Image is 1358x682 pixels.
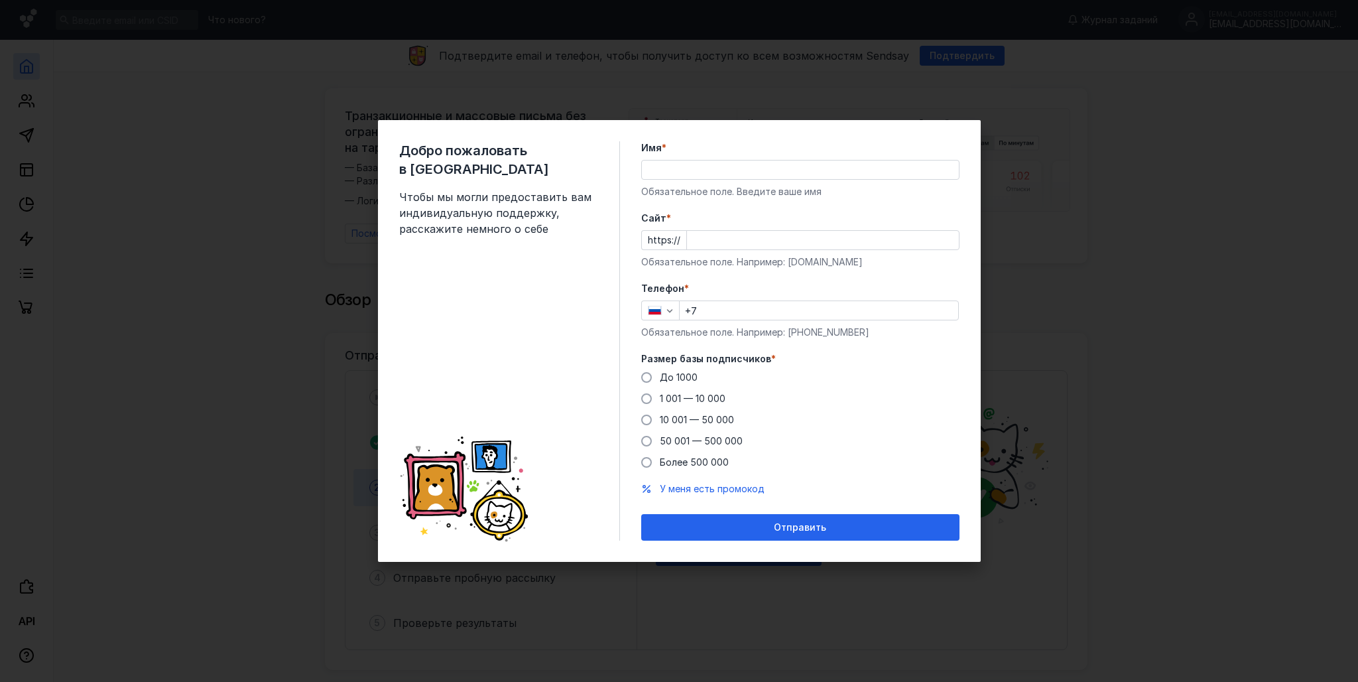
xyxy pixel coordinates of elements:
[399,141,598,178] span: Добро пожаловать в [GEOGRAPHIC_DATA]
[660,414,734,425] span: 10 001 — 50 000
[774,522,826,533] span: Отправить
[660,483,765,494] span: У меня есть промокод
[660,456,729,468] span: Более 500 000
[660,482,765,496] button: У меня есть промокод
[660,372,698,383] span: До 1000
[660,435,743,446] span: 50 001 — 500 000
[641,255,959,269] div: Обязательное поле. Например: [DOMAIN_NAME]
[660,393,725,404] span: 1 001 — 10 000
[641,352,771,366] span: Размер базы подписчиков
[641,326,959,339] div: Обязательное поле. Например: [PHONE_NUMBER]
[641,212,666,225] span: Cайт
[399,189,598,237] span: Чтобы мы могли предоставить вам индивидуальную поддержку, расскажите немного о себе
[641,185,959,198] div: Обязательное поле. Введите ваше имя
[641,514,959,541] button: Отправить
[641,282,684,295] span: Телефон
[641,141,662,155] span: Имя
